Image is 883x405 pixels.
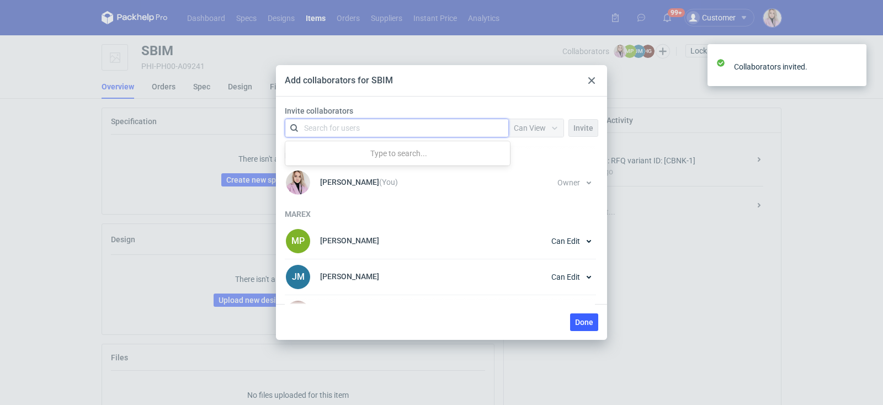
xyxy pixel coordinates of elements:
div: Type to search... [290,143,508,163]
label: Invite collaborators [285,105,603,116]
button: Can Edit [546,268,596,286]
span: Can Edit [551,237,580,245]
button: close [850,61,858,72]
span: Can Edit [551,273,580,281]
div: Collaborators invited. [734,61,850,72]
span: Done [575,318,593,326]
div: Add collaborators for SBIM [285,74,393,87]
figcaption: JM [286,265,310,289]
button: Owner [552,174,596,191]
img: Klaudia Wiśniewska [286,170,310,195]
div: Klaudia Wiśniewska [285,169,311,196]
button: Done [570,313,598,331]
div: Magdalena Polakowska [285,228,311,254]
button: Invite [568,119,598,137]
span: Owner [557,179,580,186]
p: [PERSON_NAME] [320,236,379,245]
div: Joanna Myślak [285,264,311,290]
h3: Marex [285,209,596,219]
span: Invite [573,124,593,132]
p: [PERSON_NAME] [320,272,379,281]
button: Can Edit [546,232,596,250]
small: (You) [379,178,398,186]
figcaption: MP [286,229,310,253]
div: Search for users [304,122,360,134]
p: [PERSON_NAME] [320,178,398,186]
